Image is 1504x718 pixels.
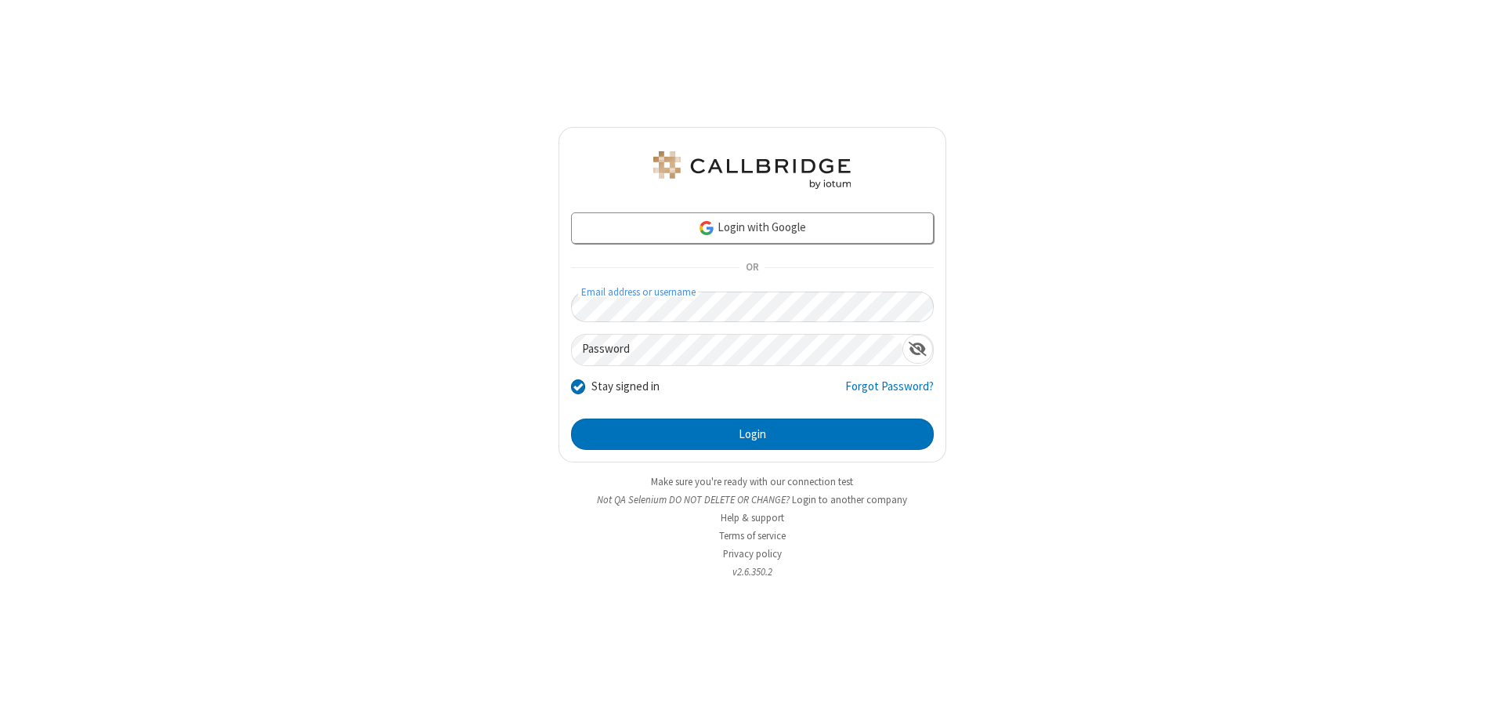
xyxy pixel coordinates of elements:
a: Login with Google [571,212,934,244]
span: OR [739,257,765,279]
img: google-icon.png [698,219,715,237]
li: Not QA Selenium DO NOT DELETE OR CHANGE? [559,492,946,507]
a: Make sure you're ready with our connection test [651,475,853,488]
button: Login to another company [792,492,907,507]
li: v2.6.350.2 [559,564,946,579]
a: Forgot Password? [845,378,934,408]
button: Login [571,419,934,450]
a: Terms of service [719,529,786,542]
img: QA Selenium DO NOT DELETE OR CHANGE [650,151,854,189]
input: Email address or username [571,292,934,322]
div: Show password [902,335,933,364]
label: Stay signed in [591,378,660,396]
input: Password [572,335,902,365]
a: Help & support [721,511,784,524]
a: Privacy policy [723,547,782,560]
